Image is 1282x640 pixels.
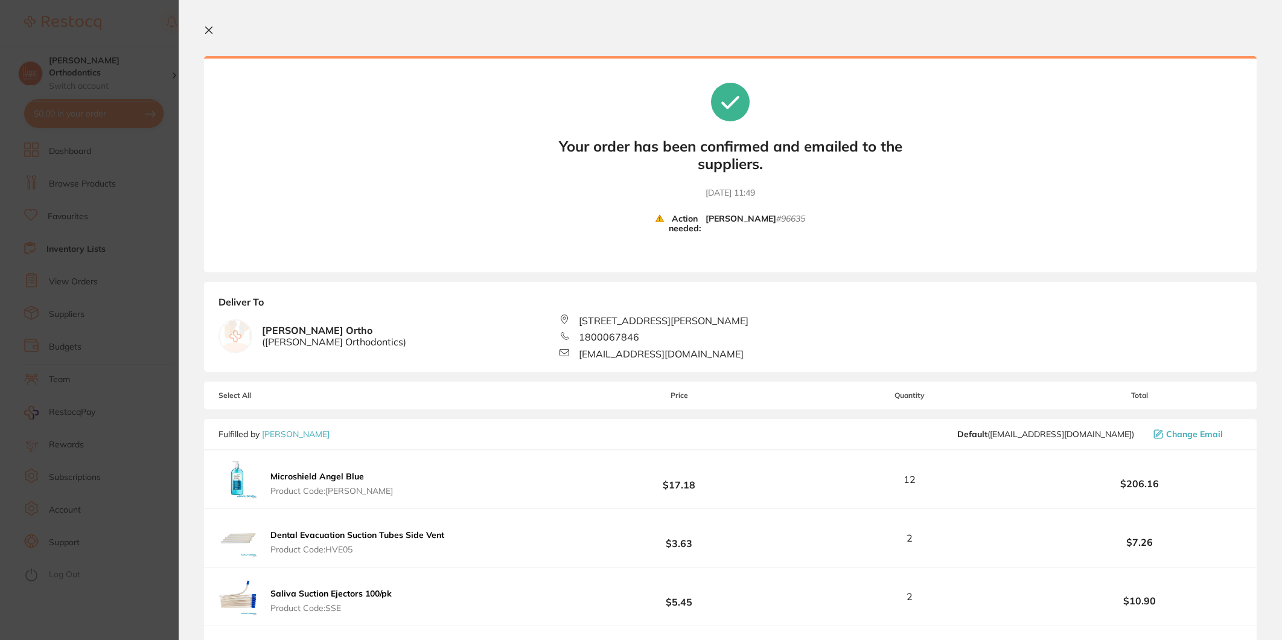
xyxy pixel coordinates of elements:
span: [EMAIL_ADDRESS][DOMAIN_NAME] [579,348,744,359]
b: $206.16 [1038,478,1242,489]
span: 2 [907,591,913,602]
button: Microshield Angel Blue Product Code:[PERSON_NAME] [267,471,397,496]
span: 1800067846 [579,331,639,342]
span: Product Code: SSE [270,603,392,613]
b: Default [957,429,987,440]
b: [PERSON_NAME] Ortho [262,325,406,347]
span: 2 [907,533,913,543]
span: Price [577,391,782,400]
b: $7.26 [1038,537,1242,548]
b: $17.18 [577,469,782,491]
img: empty.jpg [219,320,252,353]
span: Quantity [782,391,1038,400]
b: [PERSON_NAME] [706,214,776,234]
span: 12 [904,474,916,485]
img: ZWh2b25kMg [218,577,257,616]
b: Microshield Angel Blue [270,471,364,482]
small: # 96635 [776,214,805,234]
span: Change Email [1166,429,1223,439]
b: Action needed: [664,214,706,234]
p: Fulfilled by [218,429,330,439]
b: $5.45 [577,586,782,608]
img: NDU1cHF1eg [218,460,257,499]
b: Your order has been confirmed and emailed to the suppliers. [549,138,911,173]
button: Dental Evacuation Suction Tubes Side Vent Product Code:HVE05 [267,530,448,555]
b: Deliver To [218,296,1242,315]
button: Saliva Suction Ejectors 100/pk Product Code:SSE [267,588,395,613]
span: [STREET_ADDRESS][PERSON_NAME] [579,315,748,326]
a: [PERSON_NAME] [262,429,330,440]
img: eTFrZTRkcA [218,519,257,557]
span: Total [1038,391,1242,400]
b: $10.90 [1038,595,1242,606]
b: Saliva Suction Ejectors 100/pk [270,588,392,599]
b: Dental Evacuation Suction Tubes Side Vent [270,530,444,540]
button: Change Email [1150,429,1242,440]
span: Product Code: HVE05 [270,545,444,554]
span: Product Code: [PERSON_NAME] [270,486,393,496]
span: ( [PERSON_NAME] Orthodontics ) [262,336,406,347]
b: $3.63 [577,527,782,549]
span: Select All [218,391,339,400]
span: save@adamdental.com.au [957,429,1134,439]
